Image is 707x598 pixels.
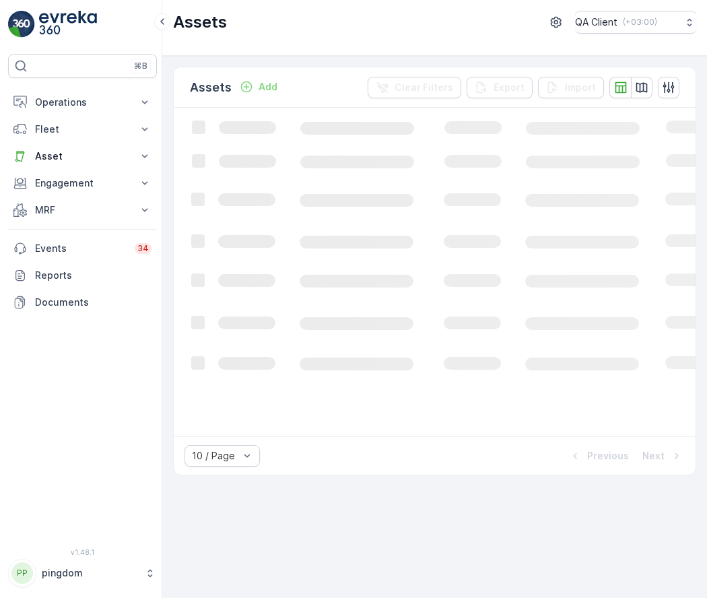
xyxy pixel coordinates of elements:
[642,449,665,463] p: Next
[35,149,130,163] p: Asset
[494,81,525,94] p: Export
[641,448,685,464] button: Next
[8,559,157,587] button: PPpingdom
[8,262,157,289] a: Reports
[8,289,157,316] a: Documents
[8,116,157,143] button: Fleet
[173,11,227,33] p: Assets
[234,79,283,95] button: Add
[368,77,461,98] button: Clear Filters
[35,96,130,109] p: Operations
[8,235,157,262] a: Events34
[35,242,127,255] p: Events
[8,197,157,224] button: MRF
[134,61,147,71] p: ⌘B
[259,80,277,94] p: Add
[11,562,33,584] div: PP
[587,449,629,463] p: Previous
[137,243,149,254] p: 34
[538,77,604,98] button: Import
[467,77,533,98] button: Export
[623,17,657,28] p: ( +03:00 )
[8,170,157,197] button: Engagement
[35,269,151,282] p: Reports
[35,203,130,217] p: MRF
[42,566,138,580] p: pingdom
[35,296,151,309] p: Documents
[565,81,596,94] p: Import
[8,548,157,556] span: v 1.48.1
[35,176,130,190] p: Engagement
[190,78,232,97] p: Assets
[39,11,97,38] img: logo_light-DOdMpM7g.png
[575,11,696,34] button: QA Client(+03:00)
[8,89,157,116] button: Operations
[8,11,35,38] img: logo
[567,448,630,464] button: Previous
[8,143,157,170] button: Asset
[35,123,130,136] p: Fleet
[575,15,617,29] p: QA Client
[395,81,453,94] p: Clear Filters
